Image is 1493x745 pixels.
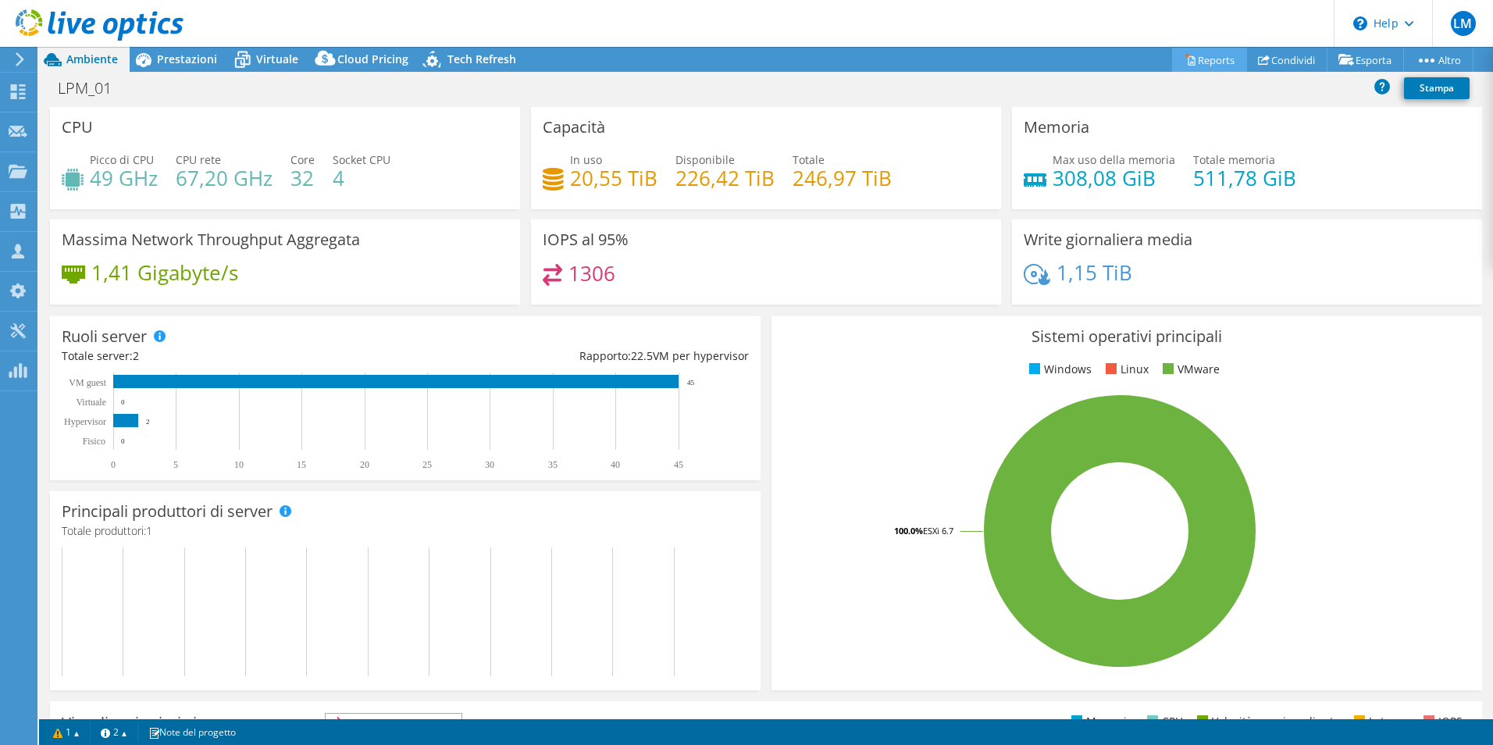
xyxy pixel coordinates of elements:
[90,152,154,167] span: Picco di CPU
[83,436,105,447] text: Fisico
[333,169,390,187] h4: 4
[69,377,106,388] text: VM guest
[1193,152,1275,167] span: Totale memoria
[62,522,749,540] h4: Totale produttori:
[297,459,306,470] text: 15
[133,348,139,363] span: 2
[62,328,147,345] h3: Ruoli server
[1193,713,1340,730] li: Velocità massima di rete
[793,152,825,167] span: Totale
[687,379,695,387] text: 45
[405,348,749,365] div: Rapporto: VM per hypervisor
[631,348,653,363] span: 22.5
[1025,361,1092,378] li: Windows
[1159,361,1220,378] li: VMware
[121,437,125,445] text: 0
[675,152,735,167] span: Disponibile
[176,152,221,167] span: CPU rete
[783,328,1470,345] h3: Sistemi operativi principali
[42,722,91,742] a: 1
[793,169,892,187] h4: 246,97 TiB
[570,169,657,187] h4: 20,55 TiB
[1350,713,1409,730] li: Latenza
[66,52,118,66] span: Ambiente
[894,525,923,536] tspan: 100.0%
[290,169,315,187] h4: 32
[1053,152,1175,167] span: Max uso della memoria
[146,418,150,426] text: 2
[146,523,152,538] span: 1
[1403,48,1473,72] a: Altro
[422,459,432,470] text: 25
[1327,48,1404,72] a: Esporta
[90,722,138,742] a: 2
[1193,169,1296,187] h4: 511,78 GiB
[290,152,315,167] span: Core
[1172,48,1247,72] a: Reports
[51,80,136,97] h1: LPM_01
[90,169,158,187] h4: 49 GHz
[1053,169,1175,187] h4: 308,08 GiB
[137,722,247,742] a: Note del progetto
[674,459,683,470] text: 45
[548,459,558,470] text: 35
[157,52,217,66] span: Prestazioni
[337,52,408,66] span: Cloud Pricing
[62,119,93,136] h3: CPU
[923,525,953,536] tspan: ESXi 6.7
[173,459,178,470] text: 5
[62,348,405,365] div: Totale server:
[64,416,106,427] text: Hypervisor
[176,169,273,187] h4: 67,20 GHz
[1024,231,1192,248] h3: Write giornaliera media
[333,152,390,167] span: Socket CPU
[1067,713,1133,730] li: Memoria
[326,714,461,733] span: IOPS
[1246,48,1327,72] a: Condividi
[121,398,125,406] text: 0
[1057,264,1132,281] h4: 1,15 TiB
[62,231,360,248] h3: Massima Network Throughput Aggregata
[1404,77,1470,99] a: Stampa
[111,459,116,470] text: 0
[447,52,516,66] span: Tech Refresh
[568,265,615,282] h4: 1306
[675,169,775,187] h4: 226,42 TiB
[360,459,369,470] text: 20
[91,264,238,281] h4: 1,41 Gigabyte/s
[76,397,106,408] text: Virtuale
[1353,16,1367,30] svg: \n
[611,459,620,470] text: 40
[234,459,244,470] text: 10
[1451,11,1476,36] span: LM
[1143,713,1183,730] li: CPU
[1024,119,1089,136] h3: Memoria
[543,119,605,136] h3: Capacità
[485,459,494,470] text: 30
[62,503,273,520] h3: Principali produttori di server
[256,52,298,66] span: Virtuale
[543,231,629,248] h3: IOPS al 95%
[1102,361,1149,378] li: Linux
[570,152,602,167] span: In uso
[1420,713,1463,730] li: IOPS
